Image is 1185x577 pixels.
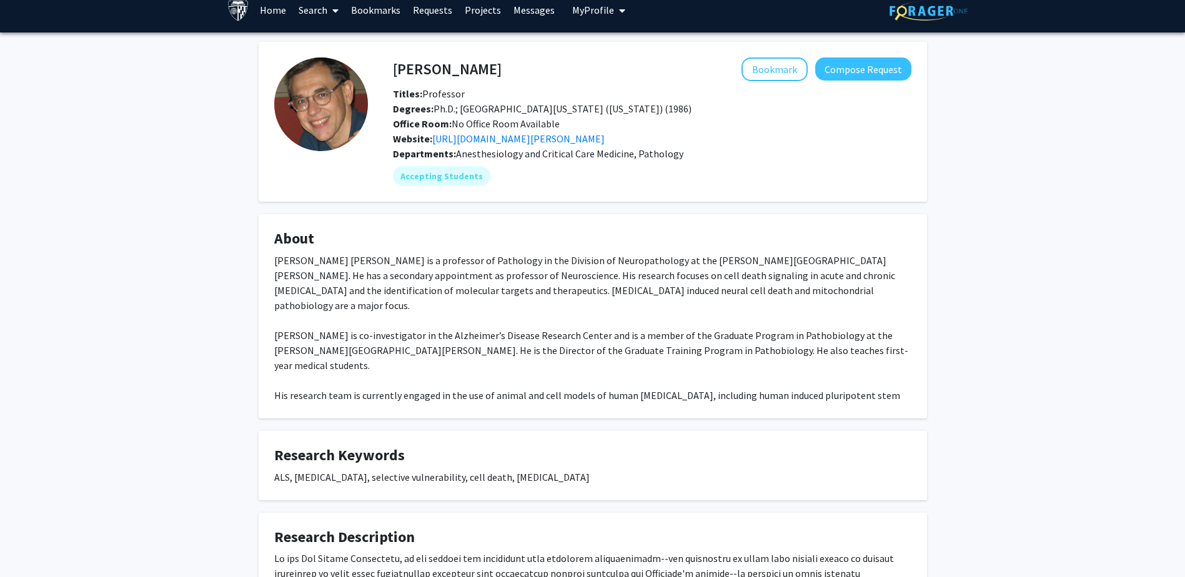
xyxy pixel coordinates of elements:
h4: [PERSON_NAME] [393,57,502,81]
div: ALS, [MEDICAL_DATA], selective vulnerability, cell death, [MEDICAL_DATA] [274,470,911,485]
button: Compose Request to Lee Martin [815,57,911,81]
h4: About [274,230,911,248]
mat-chip: Accepting Students [393,166,490,186]
b: Office Room: [393,117,452,130]
img: Profile Picture [274,57,368,151]
div: [PERSON_NAME] [PERSON_NAME] is a professor of Pathology in the Division of Neuropathology at the ... [274,253,911,433]
h4: Research Description [274,528,911,546]
span: Ph.D.; [GEOGRAPHIC_DATA][US_STATE] ([US_STATE]) (1986) [393,102,692,115]
span: No Office Room Available [393,117,560,130]
h4: Research Keywords [274,446,911,465]
img: ForagerOne Logo [890,1,968,21]
button: Add Lee Martin to Bookmarks [741,57,808,81]
iframe: Chat [9,521,53,568]
b: Departments: [393,147,456,160]
span: Professor [393,87,465,100]
a: Opens in a new tab [432,132,605,145]
b: Degrees: [393,102,434,115]
b: Titles: [393,87,422,100]
b: Website: [393,132,432,145]
span: My Profile [572,4,614,16]
span: Anesthesiology and Critical Care Medicine, Pathology [456,147,683,160]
